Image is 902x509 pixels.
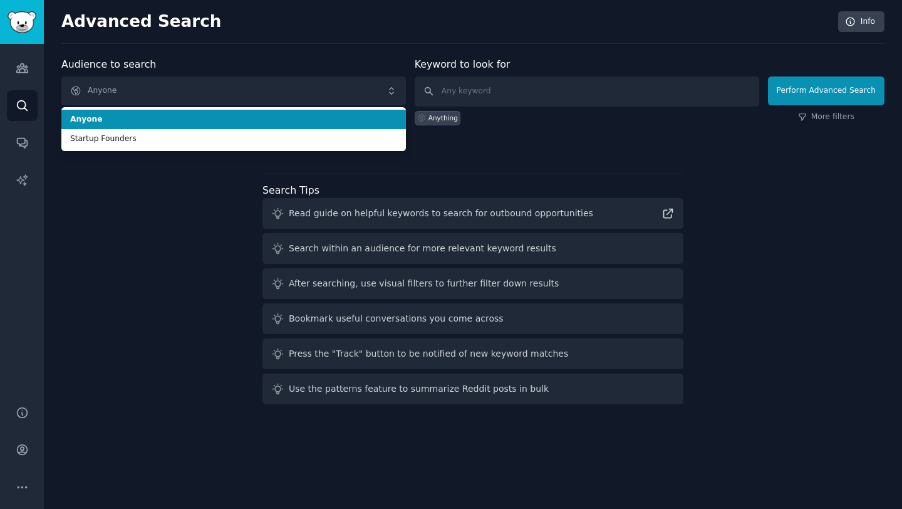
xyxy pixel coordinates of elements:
[798,112,854,123] a: More filters
[289,382,549,396] div: Use the patterns feature to summarize Reddit posts in bulk
[289,242,556,255] div: Search within an audience for more relevant keyword results
[428,113,458,122] div: Anything
[838,11,884,33] a: Info
[262,184,319,196] label: Search Tips
[415,76,759,107] input: Any keyword
[61,107,406,151] ul: Anyone
[61,58,156,70] label: Audience to search
[61,12,831,32] h2: Advanced Search
[70,114,397,125] span: Anyone
[289,347,568,360] div: Press the "Track" button to be notified of new keyword matches
[61,76,406,105] button: Anyone
[415,58,511,70] label: Keyword to look for
[289,277,559,290] div: After searching, use visual filters to further filter down results
[768,76,884,105] button: Perform Advanced Search
[289,207,593,220] div: Read guide on helpful keywords to search for outbound opportunities
[8,11,36,33] img: GummySearch logo
[289,312,504,325] div: Bookmark useful conversations you come across
[70,134,397,145] span: Startup Founders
